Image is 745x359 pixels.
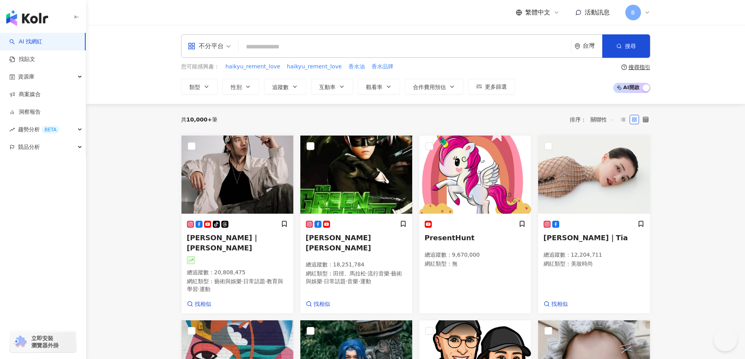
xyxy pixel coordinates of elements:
[181,135,294,314] a: KOL Avatar[PERSON_NAME]｜[PERSON_NAME]總追蹤數：20,808,475網紅類型：藝術與娛樂·日常話題·教育與學習·運動找相似
[571,261,593,267] span: 美妝時尚
[628,64,650,70] div: 搜尋指引
[198,286,199,292] span: ·
[9,108,41,116] a: 洞察報告
[366,84,382,90] span: 觀看率
[322,278,324,284] span: ·
[324,278,346,284] span: 日常話題
[314,300,330,308] span: 找相似
[347,278,358,284] span: 音樂
[187,269,288,277] p: 總追蹤數 ： 20,808,475
[544,300,568,308] a: 找相似
[346,278,347,284] span: ·
[306,300,330,308] a: 找相似
[544,234,628,242] span: [PERSON_NAME]｜Tia
[538,135,650,314] a: KOL Avatar[PERSON_NAME]｜Tia總追蹤數：12,204,711網紅類型：美妝時尚找相似
[306,234,371,252] span: [PERSON_NAME] [PERSON_NAME]
[188,42,196,50] span: appstore
[272,84,289,90] span: 追蹤數
[372,63,393,71] span: 香水品牌
[195,300,211,308] span: 找相似
[602,34,650,58] button: 搜尋
[187,234,259,252] span: [PERSON_NAME]｜[PERSON_NAME]
[368,270,390,277] span: 流行音樂
[468,79,515,95] button: 更多篩選
[306,261,407,269] p: 總追蹤數 ： 18,251,784
[18,138,40,156] span: 競品分析
[360,278,371,284] span: 運動
[551,300,568,308] span: 找相似
[306,270,402,284] span: 藝術與娛樂
[585,9,610,16] span: 活動訊息
[591,113,614,126] span: 關聯性
[300,135,413,314] a: KOL Avatar[PERSON_NAME] [PERSON_NAME]總追蹤數：18,251,784網紅類型：田徑、馬拉松·流行音樂·藝術與娛樂·日常話題·音樂·運動找相似
[181,136,293,214] img: KOL Avatar
[306,270,407,285] p: 網紅類型 ：
[714,328,737,351] iframe: Help Scout Beacon - Open
[300,136,412,214] img: KOL Avatar
[358,79,400,95] button: 觀看率
[199,286,210,292] span: 運動
[311,79,353,95] button: 互動率
[18,68,34,86] span: 資源庫
[348,63,365,71] button: 香水油
[425,260,526,268] p: 網紅類型 ： 無
[419,135,531,314] a: KOL AvatarPresentHunt總追蹤數：9,670,000網紅類型：無
[333,270,366,277] span: 田徑、馬拉松
[226,63,280,71] span: haikyu_rement_love
[9,91,41,98] a: 商案媒合
[243,278,265,284] span: 日常話題
[574,43,580,49] span: environment
[231,84,242,90] span: 性別
[18,121,59,138] span: 趨勢分析
[9,38,42,46] a: searchAI 找網紅
[287,63,342,71] button: haikyu_rement_love
[544,251,644,259] p: 總追蹤數 ： 12,204,711
[405,79,463,95] button: 合作費用預估
[9,127,15,132] span: rise
[631,8,635,17] span: B
[348,63,365,71] span: 香水油
[538,136,650,214] img: KOL Avatar
[570,113,618,126] div: 排序：
[390,270,391,277] span: ·
[181,63,219,71] span: 您可能感興趣：
[10,331,76,352] a: chrome extension立即安裝 瀏覽器外掛
[264,79,306,95] button: 追蹤數
[319,84,336,90] span: 互動率
[621,64,627,70] span: question-circle
[41,126,59,134] div: BETA
[181,116,218,123] div: 共 筆
[242,278,243,284] span: ·
[6,10,48,26] img: logo
[525,8,550,17] span: 繁體中文
[544,260,644,268] p: 網紅類型 ：
[419,136,531,214] img: KOL Avatar
[485,84,507,90] span: 更多篩選
[425,234,475,242] span: PresentHunt
[181,79,218,95] button: 類型
[371,63,394,71] button: 香水品牌
[187,116,212,123] span: 10,000+
[187,278,284,292] span: 教育與學習
[366,270,368,277] span: ·
[225,63,281,71] button: haikyu_rement_love
[187,300,211,308] a: 找相似
[425,251,526,259] p: 總追蹤數 ： 9,670,000
[189,84,200,90] span: 類型
[187,278,288,293] p: 網紅類型 ：
[358,278,360,284] span: ·
[583,43,602,49] div: 台灣
[13,336,28,348] img: chrome extension
[31,335,59,349] span: 立即安裝 瀏覽器外掛
[9,55,35,63] a: 找貼文
[188,40,224,52] div: 不分平台
[223,79,259,95] button: 性別
[625,43,636,49] span: 搜尋
[413,84,446,90] span: 合作費用預估
[214,278,242,284] span: 藝術與娛樂
[265,278,267,284] span: ·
